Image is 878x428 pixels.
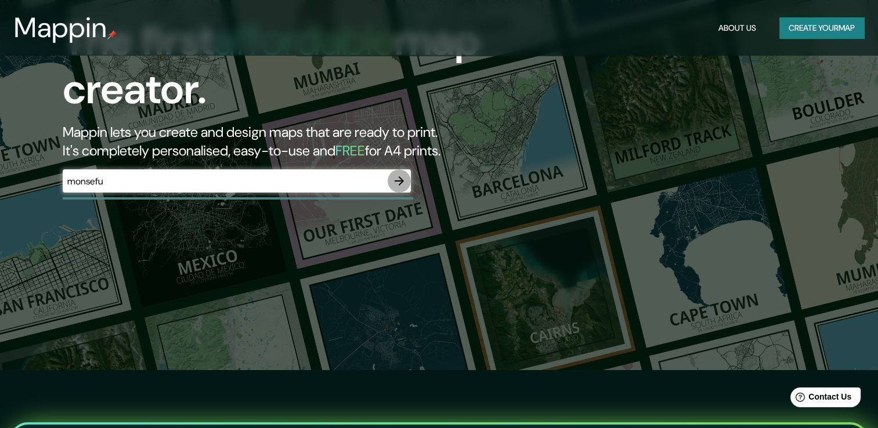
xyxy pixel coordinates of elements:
[779,17,864,39] button: Create yourmap
[63,16,502,123] h1: The first map creator.
[775,383,865,415] iframe: Help widget launcher
[63,175,388,188] input: Choose your favourite place
[14,12,107,44] h3: Mappin
[107,30,117,39] img: mappin-pin
[335,142,365,159] h5: FREE
[714,17,761,39] button: About Us
[63,123,502,160] h2: Mappin lets you create and design maps that are ready to print. It's completely personalised, eas...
